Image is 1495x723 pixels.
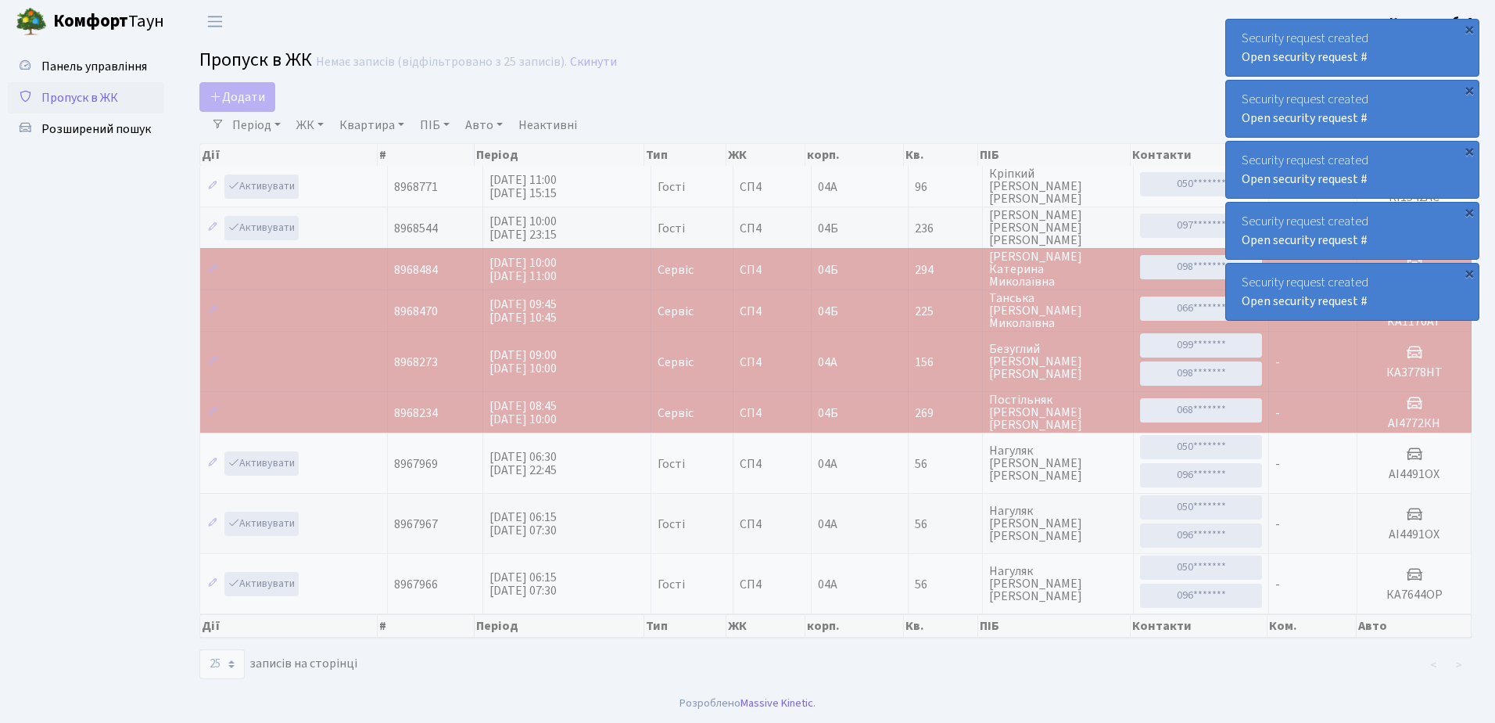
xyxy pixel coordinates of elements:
[333,112,410,138] a: Квартира
[394,354,438,371] span: 8968273
[989,505,1127,542] span: Нагуляк [PERSON_NAME] [PERSON_NAME]
[53,9,164,35] span: Таун
[818,516,837,533] span: 04А
[41,120,151,138] span: Розширений пошук
[818,178,837,196] span: 04А
[570,55,617,70] a: Скинути
[1275,576,1280,593] span: -
[1242,110,1368,127] a: Open security request #
[1364,416,1465,431] h5: АІ4772КН
[199,46,312,74] span: Пропуск в ЖК
[489,569,557,599] span: [DATE] 06:15 [DATE] 07:30
[915,222,976,235] span: 236
[726,144,805,166] th: ЖК
[818,354,837,371] span: 04А
[8,51,164,82] a: Панель управління
[989,250,1127,288] span: [PERSON_NAME] Катерина Миколаївна
[394,455,438,473] span: 8967969
[740,356,805,369] span: СП4
[658,458,685,470] span: Гості
[378,614,475,638] th: #
[915,518,976,531] span: 56
[489,254,557,285] span: [DATE] 10:00 [DATE] 11:00
[1131,614,1267,638] th: Контакти
[1461,82,1477,98] div: ×
[805,614,903,638] th: корп.
[41,89,118,106] span: Пропуск в ЖК
[1275,455,1280,473] span: -
[978,614,1131,638] th: ПІБ
[726,614,805,638] th: ЖК
[394,405,438,422] span: 8968234
[915,578,976,591] span: 56
[978,144,1131,166] th: ПІБ
[1242,171,1368,188] a: Open security request #
[199,649,357,679] label: записів на сторінці
[915,356,976,369] span: 156
[989,565,1127,602] span: Нагуляк [PERSON_NAME] [PERSON_NAME]
[915,264,976,276] span: 294
[1364,315,1465,329] h5: КА1170АТ
[818,220,838,237] span: 04Б
[989,209,1127,246] span: [PERSON_NAME] [PERSON_NAME] [PERSON_NAME]
[224,512,299,536] a: Активувати
[459,112,509,138] a: Авто
[1226,81,1479,137] div: Security request created
[41,58,147,75] span: Панель управління
[658,264,694,276] span: Сервіс
[1275,354,1280,371] span: -
[1364,467,1465,482] h5: АІ4491ОХ
[989,167,1127,205] span: Кріпкий [PERSON_NAME] [PERSON_NAME]
[394,178,438,196] span: 8968771
[1364,365,1465,380] h5: КА3778НТ
[1364,588,1465,602] h5: КА7644ОР
[394,220,438,237] span: 8968544
[658,305,694,318] span: Сервіс
[1226,142,1479,198] div: Security request created
[915,305,976,318] span: 225
[658,518,685,531] span: Гості
[1242,293,1368,310] a: Open security request #
[1461,21,1477,37] div: ×
[989,394,1127,431] span: Постільняк [PERSON_NAME] [PERSON_NAME]
[1242,49,1368,66] a: Open security request #
[740,264,805,276] span: СП4
[740,518,805,531] span: СП4
[475,614,644,638] th: Період
[394,576,438,593] span: 8967966
[740,458,805,470] span: СП4
[489,296,557,326] span: [DATE] 09:45 [DATE] 10:45
[658,222,685,235] span: Гості
[489,397,557,428] span: [DATE] 08:45 [DATE] 10:00
[915,458,976,470] span: 56
[740,407,805,419] span: СП4
[740,181,805,193] span: СП4
[1131,144,1267,166] th: Контакти
[818,576,837,593] span: 04А
[394,516,438,533] span: 8967967
[195,9,235,34] button: Переключити навігацію
[1267,614,1357,638] th: Ком.
[644,144,727,166] th: Тип
[512,112,583,138] a: Неактивні
[740,222,805,235] span: СП4
[226,112,287,138] a: Період
[224,216,299,240] a: Активувати
[989,444,1127,482] span: Нагуляк [PERSON_NAME] [PERSON_NAME]
[1389,13,1476,31] a: Консьєрж б. 4.
[1275,516,1280,533] span: -
[644,614,727,638] th: Тип
[8,82,164,113] a: Пропуск в ЖК
[200,144,378,166] th: Дії
[904,144,979,166] th: Кв.
[200,614,378,638] th: Дії
[199,649,245,679] select: записів на сторінці
[740,695,813,711] a: Massive Kinetic
[378,144,475,166] th: #
[658,356,694,369] span: Сервіс
[224,451,299,476] a: Активувати
[1461,265,1477,281] div: ×
[658,407,694,419] span: Сервіс
[8,113,164,145] a: Розширений пошук
[989,343,1127,380] span: Безуглий [PERSON_NAME] [PERSON_NAME]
